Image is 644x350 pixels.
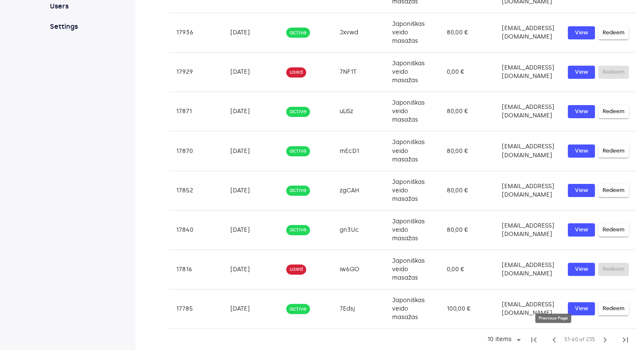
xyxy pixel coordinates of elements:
[495,13,561,53] td: [EMAIL_ADDRESS][DOMAIN_NAME]
[568,144,595,158] button: View
[603,28,625,38] span: Redeem
[615,330,636,350] span: Last Page
[385,250,439,289] td: Japoniškas veido masažas
[495,289,561,328] td: [EMAIL_ADDRESS][DOMAIN_NAME]
[598,144,629,158] button: Redeem
[598,302,629,315] button: Redeem
[495,92,561,131] td: [EMAIL_ADDRESS][DOMAIN_NAME]
[169,289,224,328] td: 17785
[568,66,595,79] button: View
[333,92,385,131] td: uLiSz
[495,210,561,250] td: [EMAIL_ADDRESS][DOMAIN_NAME]
[286,68,306,76] span: used
[572,107,591,117] span: View
[572,67,591,77] span: View
[620,335,630,345] span: last_page
[564,336,595,344] span: 51-60 of 235
[286,147,310,155] span: active
[169,250,224,289] td: 17816
[333,210,385,250] td: gn3Uc
[333,13,385,53] td: Jxvwd
[568,302,595,315] button: View
[529,335,539,345] span: first_page
[572,28,591,38] span: View
[333,171,385,210] td: zgCAH
[333,131,385,171] td: mEcD1
[568,263,595,276] button: View
[333,289,385,328] td: 7Edsj
[439,53,495,92] td: 0,00 €
[169,13,224,53] td: 17936
[385,289,439,328] td: Japoniškas veido masažas
[333,53,385,92] td: 7NF1T
[439,131,495,171] td: 80,00 €
[385,53,439,92] td: Japoniškas veido masažas
[603,146,625,156] span: Redeem
[169,171,224,210] td: 17852
[224,289,279,328] td: [DATE]
[439,13,495,53] td: 80,00 €
[224,131,279,171] td: [DATE]
[568,105,595,118] button: View
[568,184,595,197] button: View
[385,171,439,210] td: Japoniškas veido masažas
[495,53,561,92] td: [EMAIL_ADDRESS][DOMAIN_NAME]
[224,250,279,289] td: [DATE]
[169,92,224,131] td: 17871
[495,171,561,210] td: [EMAIL_ADDRESS][DOMAIN_NAME]
[385,131,439,171] td: Japoniškas veido masažas
[572,186,591,195] span: View
[48,1,105,11] a: Users
[603,304,625,314] span: Redeem
[598,105,629,118] button: Redeem
[603,107,625,117] span: Redeem
[495,250,561,289] td: [EMAIL_ADDRESS][DOMAIN_NAME]
[572,146,591,156] span: View
[595,330,615,350] span: Next Page
[572,264,591,274] span: View
[286,29,310,37] span: active
[224,171,279,210] td: [DATE]
[385,92,439,131] td: Japoniškas veido masažas
[439,92,495,131] td: 80,00 €
[598,184,629,197] button: Redeem
[568,26,595,39] button: View
[485,336,514,343] div: 10 items
[495,131,561,171] td: [EMAIL_ADDRESS][DOMAIN_NAME]
[572,304,591,314] span: View
[169,131,224,171] td: 17870
[224,92,279,131] td: [DATE]
[385,210,439,250] td: Japoniškas veido masažas
[603,225,625,235] span: Redeem
[524,330,544,350] span: First Page
[286,265,306,273] span: used
[48,22,105,32] a: Settings
[598,26,629,39] button: Redeem
[549,335,559,345] span: chevron_left
[598,223,629,236] button: Redeem
[439,210,495,250] td: 80,00 €
[286,226,310,234] span: active
[439,250,495,289] td: 0,00 €
[385,13,439,53] td: Japoniškas veido masažas
[482,333,524,346] div: 10 items
[333,250,385,289] td: iw6GO
[286,108,310,116] span: active
[439,171,495,210] td: 80,00 €
[286,305,310,313] span: active
[286,186,310,194] span: active
[169,210,224,250] td: 17840
[568,223,595,236] button: View
[572,225,591,235] span: View
[224,210,279,250] td: [DATE]
[169,53,224,92] td: 17929
[224,53,279,92] td: [DATE]
[224,13,279,53] td: [DATE]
